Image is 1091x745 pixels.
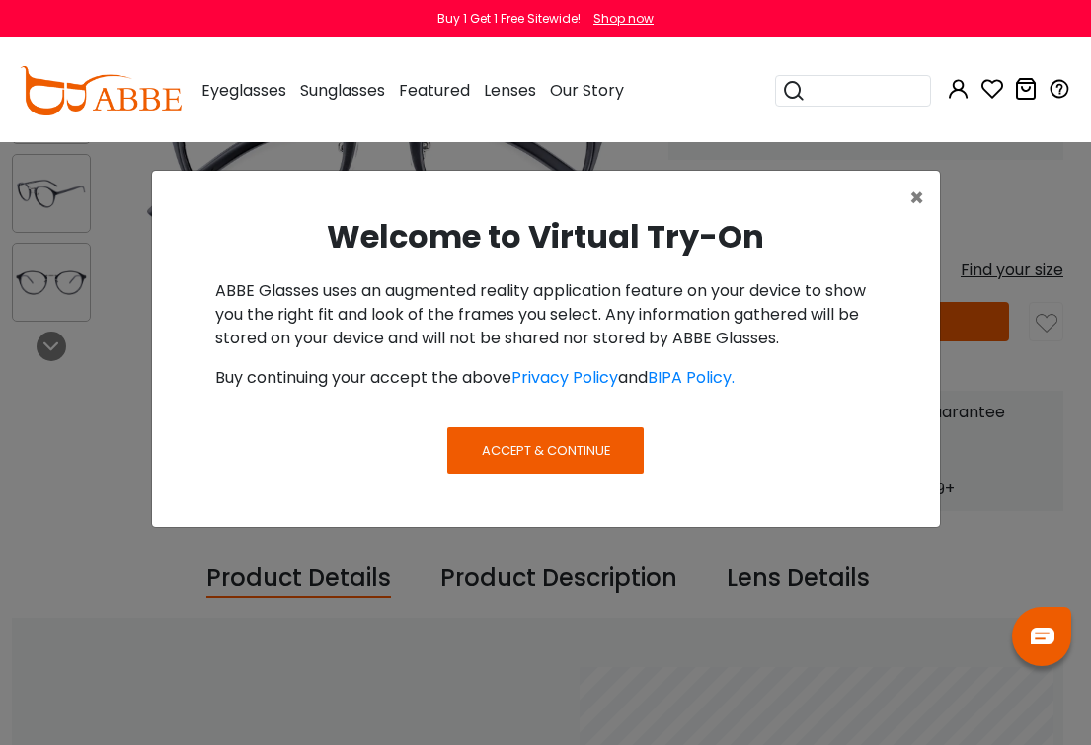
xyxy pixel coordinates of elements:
p: ABBE Glasses uses an augmented reality application feature on your device to show you the right f... [215,279,877,350]
span: Lenses [484,79,536,102]
div: Shop now [593,10,654,28]
span: Sunglasses [300,79,385,102]
span: Eyeglasses [201,79,286,102]
img: chat [1031,628,1054,644]
button: Accept & Continue [447,427,643,473]
div: Buy 1 Get 1 Free Sitewide! [437,10,581,28]
a: Privacy Policy [511,366,618,389]
img: abbeglasses.com [20,66,182,115]
span: Our Story [550,79,624,102]
span: × [909,182,924,214]
a: BIPA Policy. [648,366,735,389]
span: Featured [399,79,470,102]
span: Accept & Continue [482,441,610,460]
p: Buy continuing your accept the above and [215,366,877,390]
h2: Welcome to Virtual Try-On [168,218,924,256]
a: Shop now [584,10,654,27]
button: Close [894,171,940,226]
